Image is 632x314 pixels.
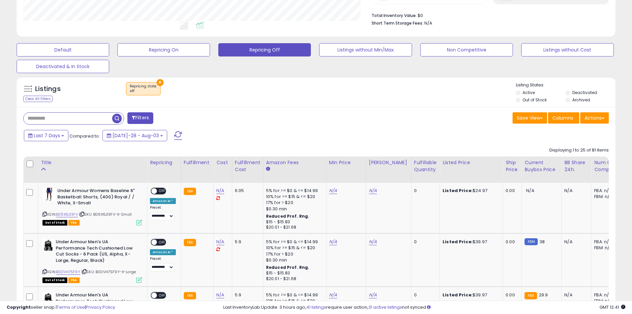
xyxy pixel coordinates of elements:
[525,159,559,173] div: Current Buybox Price
[130,84,157,94] span: Repricing state :
[369,187,377,194] a: N/A
[17,60,109,73] button: Deactivated & In Stock
[42,188,142,225] div: ASIN:
[372,20,423,26] b: Short Term Storage Fees:
[594,292,616,298] div: FBA: n/a
[368,304,402,310] a: 31 active listings
[150,159,178,166] div: Repricing
[69,133,100,139] span: Compared to:
[56,212,78,217] a: B09X6J13FV
[580,112,609,124] button: Actions
[329,159,363,166] div: Min Price
[150,249,176,255] div: Amazon AI *
[525,292,537,299] small: FBA
[369,239,377,245] a: N/A
[235,159,260,173] div: Fulfillment Cost
[329,292,337,298] a: N/A
[266,194,321,200] div: 10% for >= $15 & <= $20
[157,293,168,298] span: OFF
[218,43,311,56] button: Repricing Off
[443,239,473,245] b: Listed Price:
[306,304,326,310] a: 41 listings
[523,90,535,95] label: Active
[594,245,616,251] div: FBM: n/a
[424,20,432,26] span: N/A
[184,188,196,195] small: FBA
[56,269,80,275] a: B0DVH75F9Y
[420,43,513,56] button: Non Competitive
[572,90,597,95] label: Deactivated
[150,198,176,204] div: Amazon AI *
[216,239,224,245] a: N/A
[564,188,586,194] div: N/A
[130,89,157,93] div: off
[506,159,519,173] div: Ship Price
[41,159,144,166] div: Title
[564,159,589,173] div: BB Share 24h.
[235,188,258,194] div: 6.05
[68,277,80,283] span: FBA
[443,188,498,194] div: $24.97
[539,239,545,245] span: 38
[42,277,67,283] span: All listings that are currently out of stock and unavailable for purchase on Amazon
[443,239,498,245] div: $39.97
[414,159,437,173] div: Fulfillable Quantity
[539,292,548,298] span: 29.9
[42,220,67,226] span: All listings that are currently out of stock and unavailable for purchase on Amazon
[319,43,412,56] button: Listings without Min/Max
[81,269,136,274] span: | SKU: B0DVH75F9Y-X-Large
[266,239,321,245] div: 5% for >= $0 & <= $14.99
[235,239,258,245] div: 5.9
[266,206,321,212] div: $0.30 min
[564,292,586,298] div: N/A
[157,188,168,194] span: OFF
[57,304,85,310] a: Terms of Use
[548,112,579,124] button: Columns
[266,159,323,166] div: Amazon Fees
[184,292,196,299] small: FBA
[35,84,61,94] h5: Listings
[216,187,224,194] a: N/A
[329,187,337,194] a: N/A
[223,304,625,311] div: Last InventoryLab Update: 3 hours ago, require user action, not synced.
[127,112,153,124] button: Filters
[42,292,54,305] img: 41SRHkBF2SL._SL40_.jpg
[266,225,321,230] div: $20.01 - $21.68
[526,187,534,194] span: N/A
[525,238,537,245] small: FBM
[184,239,196,246] small: FBA
[266,219,321,225] div: $15 - $15.83
[150,205,176,220] div: Preset:
[57,188,138,208] b: Under Armour Womens Baseline 6" Basketball Shorts, (400) Royal / / White, X-Small
[42,239,142,282] div: ASIN:
[266,251,321,257] div: 17% for > $20
[414,292,435,298] div: 0
[117,43,210,56] button: Repricing On
[523,97,547,103] label: Out of Stock
[599,304,625,310] span: 2025-08-11 12:41 GMT
[42,239,54,252] img: 41SRHkBF2SL._SL40_.jpg
[7,304,115,311] div: seller snap | |
[414,188,435,194] div: 0
[23,96,53,102] div: Clear All Filters
[266,166,270,172] small: Amazon Fees.
[594,159,618,173] div: Num of Comp.
[564,239,586,245] div: N/A
[7,304,31,310] strong: Copyright
[572,97,590,103] label: Archived
[17,43,109,56] button: Default
[506,292,517,298] div: 0.00
[42,188,56,201] img: 413swI2aPVL._SL40_.jpg
[266,213,310,219] b: Reduced Prof. Rng.
[506,188,517,194] div: 0.00
[235,292,258,298] div: 5.9
[329,239,337,245] a: N/A
[266,276,321,282] div: $20.01 - $21.68
[79,212,132,217] span: | SKU: B09X6J13FV-X-Small
[594,188,616,194] div: FBA: n/a
[184,159,211,166] div: Fulfillment
[266,188,321,194] div: 5% for >= $0 & <= $14.99
[157,240,168,245] span: OFF
[68,220,80,226] span: FBA
[552,115,573,121] span: Columns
